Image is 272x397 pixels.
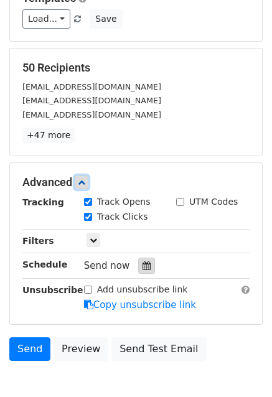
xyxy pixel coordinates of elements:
strong: Unsubscribe [22,285,83,295]
strong: Schedule [22,259,67,269]
label: Track Opens [97,195,151,208]
iframe: Chat Widget [210,337,272,397]
small: [EMAIL_ADDRESS][DOMAIN_NAME] [22,82,161,91]
small: [EMAIL_ADDRESS][DOMAIN_NAME] [22,96,161,105]
strong: Tracking [22,197,64,207]
strong: Filters [22,236,54,246]
a: +47 more [22,128,75,143]
span: Send now [84,260,130,271]
a: Send [9,337,50,361]
a: Preview [54,337,108,361]
button: Save [90,9,122,29]
a: Load... [22,9,70,29]
h5: 50 Recipients [22,61,250,75]
small: [EMAIL_ADDRESS][DOMAIN_NAME] [22,110,161,119]
a: Send Test Email [111,337,206,361]
label: UTM Codes [189,195,238,208]
label: Add unsubscribe link [97,283,188,296]
a: Copy unsubscribe link [84,299,196,311]
label: Track Clicks [97,210,148,223]
h5: Advanced [22,175,250,189]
